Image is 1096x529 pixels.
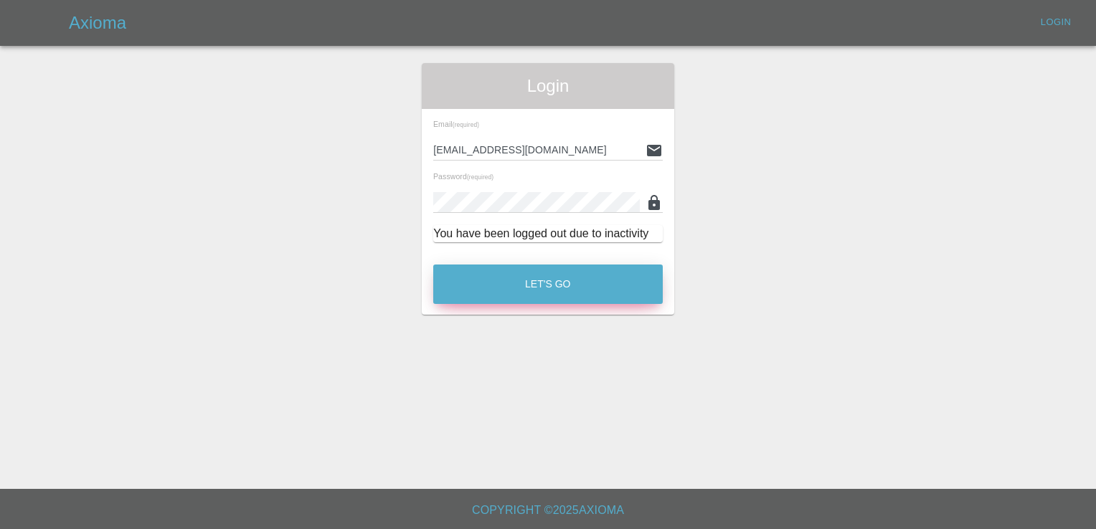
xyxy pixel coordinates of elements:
[453,122,479,128] small: (required)
[467,174,493,181] small: (required)
[433,75,663,97] span: Login
[11,500,1085,520] h6: Copyright © 2025 Axioma
[433,120,479,128] span: Email
[1033,11,1079,34] a: Login
[433,172,493,181] span: Password
[69,11,126,34] h5: Axioma
[433,225,663,242] div: You have been logged out due to inactivity
[433,264,663,304] button: Let's Go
